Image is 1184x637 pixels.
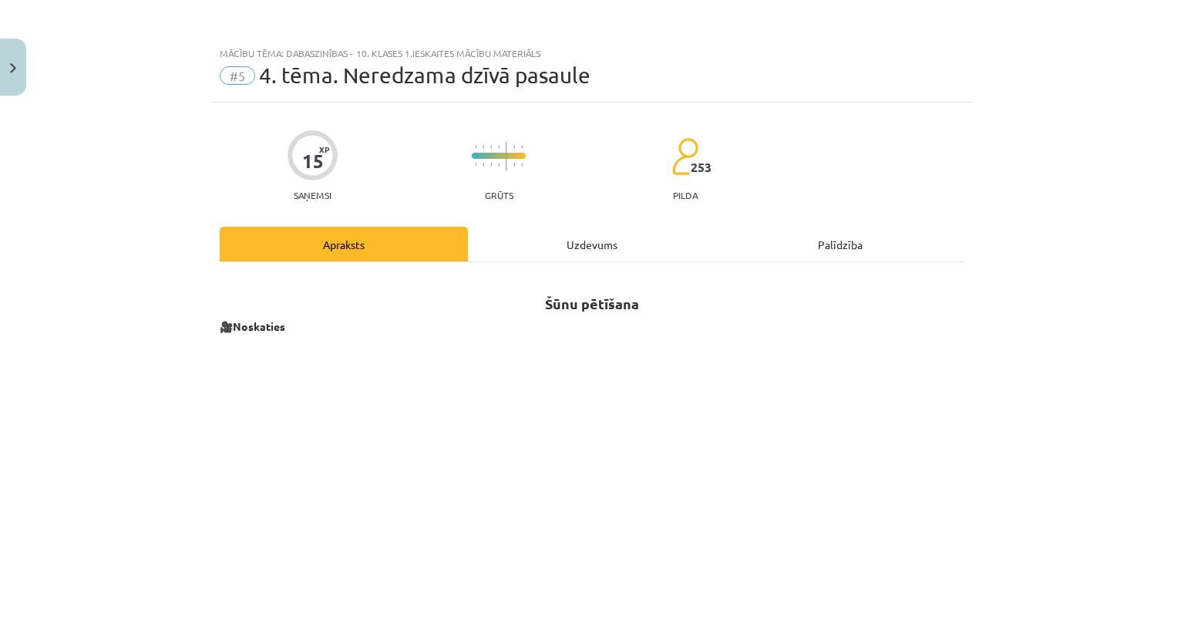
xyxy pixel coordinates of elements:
img: icon-short-line-57e1e144782c952c97e751825c79c345078a6d821885a25fce030b3d8c18986b.svg [475,163,476,167]
img: icon-short-line-57e1e144782c952c97e751825c79c345078a6d821885a25fce030b3d8c18986b.svg [483,163,484,167]
div: Palīdzība [716,227,964,261]
span: 253 [691,160,711,174]
img: icon-short-line-57e1e144782c952c97e751825c79c345078a6d821885a25fce030b3d8c18986b.svg [513,163,515,167]
div: Uzdevums [468,227,716,261]
img: icon-close-lesson-0947bae3869378f0d4975bcd49f059093ad1ed9edebbc8119c70593378902aed.svg [10,63,16,73]
b: Noskaties [233,319,285,333]
img: icon-short-line-57e1e144782c952c97e751825c79c345078a6d821885a25fce030b3d8c18986b.svg [521,145,523,149]
img: icon-short-line-57e1e144782c952c97e751825c79c345078a6d821885a25fce030b3d8c18986b.svg [498,163,499,167]
img: icon-short-line-57e1e144782c952c97e751825c79c345078a6d821885a25fce030b3d8c18986b.svg [513,145,515,149]
p: Saņemsi [288,190,338,201]
img: icon-short-line-57e1e144782c952c97e751825c79c345078a6d821885a25fce030b3d8c18986b.svg [483,145,484,149]
img: icon-long-line-d9ea69661e0d244f92f715978eff75569469978d946b2353a9bb055b3ed8787d.svg [506,141,507,171]
span: 4. tēma. Neredzama dzīvā pasaule [259,62,590,88]
p: 🎥 [220,318,964,335]
div: Mācību tēma: Dabaszinības - 10. klases 1.ieskaites mācību materiāls [220,48,964,59]
strong: Šūnu pētīšana [545,295,639,312]
img: students-c634bb4e5e11cddfef0936a35e636f08e4e9abd3cc4e673bd6f9a4125e45ecb1.svg [671,137,698,176]
span: XP [319,145,329,153]
p: pilda [673,190,698,201]
img: icon-short-line-57e1e144782c952c97e751825c79c345078a6d821885a25fce030b3d8c18986b.svg [490,163,492,167]
img: icon-short-line-57e1e144782c952c97e751825c79c345078a6d821885a25fce030b3d8c18986b.svg [475,145,476,149]
div: Apraksts [220,227,468,261]
span: #5 [220,66,255,85]
div: 15 [302,150,324,172]
p: Grūts [485,190,513,201]
img: icon-short-line-57e1e144782c952c97e751825c79c345078a6d821885a25fce030b3d8c18986b.svg [498,145,499,149]
img: icon-short-line-57e1e144782c952c97e751825c79c345078a6d821885a25fce030b3d8c18986b.svg [521,163,523,167]
img: icon-short-line-57e1e144782c952c97e751825c79c345078a6d821885a25fce030b3d8c18986b.svg [490,145,492,149]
